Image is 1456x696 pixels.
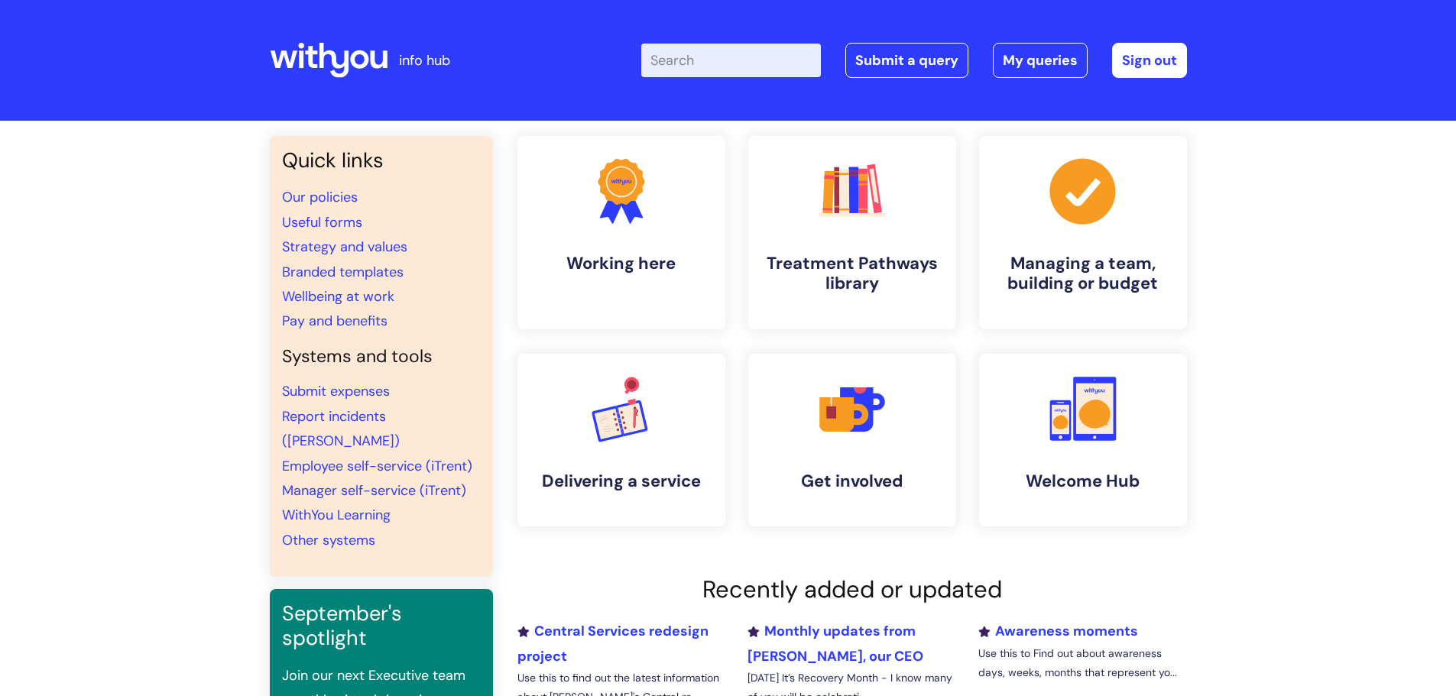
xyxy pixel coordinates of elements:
[530,471,713,491] h4: Delivering a service
[517,575,1187,604] h2: Recently added or updated
[530,254,713,274] h4: Working here
[993,43,1088,78] a: My queries
[978,644,1186,682] p: Use this to Find out about awareness days, weeks, months that represent yo...
[641,43,1187,78] div: | -
[517,136,725,329] a: Working here
[979,136,1187,329] a: Managing a team, building or budget
[748,354,956,526] a: Get involved
[282,382,390,400] a: Submit expenses
[282,287,394,306] a: Wellbeing at work
[760,254,944,294] h4: Treatment Pathways library
[991,254,1175,294] h4: Managing a team, building or budget
[748,136,956,329] a: Treatment Pathways library
[282,188,358,206] a: Our policies
[1112,43,1187,78] a: Sign out
[978,622,1138,640] a: Awareness moments
[282,531,375,549] a: Other systems
[282,312,388,330] a: Pay and benefits
[991,471,1175,491] h4: Welcome Hub
[282,481,466,500] a: Manager self-service (iTrent)
[399,48,450,73] p: info hub
[282,601,481,651] h3: September's spotlight
[282,263,404,281] a: Branded templates
[282,457,472,475] a: Employee self-service (iTrent)
[282,506,391,524] a: WithYou Learning
[282,407,400,450] a: Report incidents ([PERSON_NAME])
[641,44,821,77] input: Search
[760,471,944,491] h4: Get involved
[979,354,1187,526] a: Welcome Hub
[517,622,709,665] a: Central Services redesign project
[282,346,481,367] h4: Systems and tools
[517,354,725,526] a: Delivering a service
[282,148,481,173] h3: Quick links
[845,43,968,78] a: Submit a query
[282,213,362,231] a: Useful forms
[282,238,407,256] a: Strategy and values
[747,622,923,665] a: Monthly updates from [PERSON_NAME], our CEO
